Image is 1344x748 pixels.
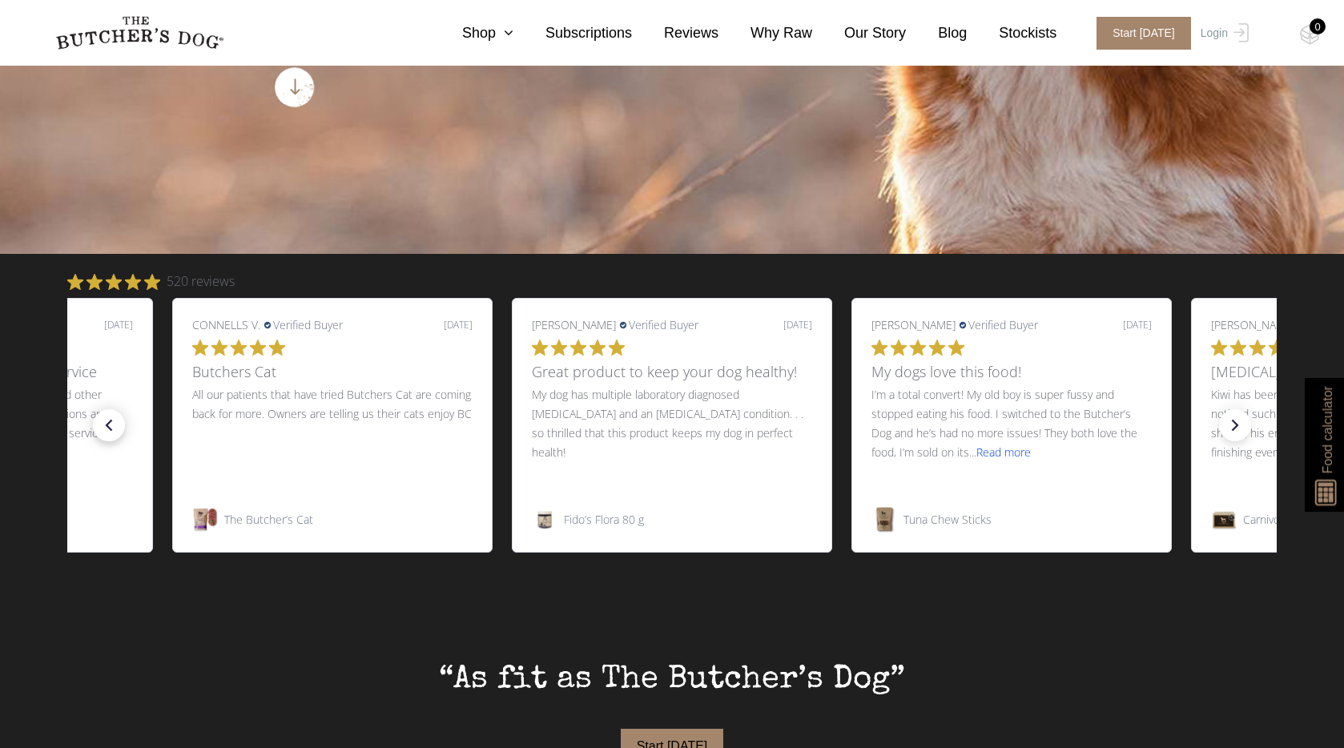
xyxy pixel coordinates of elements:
[192,340,285,356] div: 5.0 out of 5 stars
[104,318,133,332] div: [DATE]
[1097,17,1191,50] span: Start [DATE]
[532,362,812,382] h3: Great product to keep your dog healthy!
[968,318,1038,332] span: Verified Buyer
[1123,318,1152,332] div: [DATE]
[227,657,1117,729] div: “As fit as The Butcher’s Dog”
[1219,409,1251,441] div: next slide
[871,340,964,356] div: 5.0 out of 5 stars
[513,22,632,44] a: Subscriptions
[967,22,1056,44] a: Stockists
[871,318,956,332] span: [PERSON_NAME]
[718,22,812,44] a: Why Raw
[1243,513,1313,526] span: Carnivore Box
[67,274,160,290] div: 4.9 out of 5 stars
[1300,24,1320,45] img: TBD_Cart-Empty.png
[444,318,473,332] div: [DATE]
[67,298,1277,553] div: 7 slides
[192,362,473,382] h3: Butchers Cat
[1318,386,1337,473] span: Food calculator
[906,22,967,44] a: Blog
[192,385,473,497] p: All our patients that have tried Butchers Cat are coming back for more. Owners are telling us the...
[783,318,812,332] div: [DATE]
[903,513,992,526] span: Tuna Chew Sticks
[851,298,1172,553] li: slide 3 out of 7
[632,22,718,44] a: Reviews
[564,513,644,526] span: Fido’s Flora 80 g
[532,507,812,533] div: Navigate to Fido’s Flora 80 g
[1080,17,1197,50] a: Start [DATE]
[871,385,1152,497] p: I’m a total convert! My old boy is super fussy and stopped eating his food. I switched to the But...
[192,507,473,533] div: Navigate to The Butcher’s Cat
[532,318,616,332] span: [PERSON_NAME]
[1310,18,1326,34] div: 0
[1211,318,1295,332] span: [PERSON_NAME]
[976,444,1031,460] span: Read more
[871,507,1152,533] div: Navigate to Tuna Chew Sticks
[871,362,1152,382] h3: My dogs love this food!
[812,22,906,44] a: Our Story
[273,318,343,332] span: Verified Buyer
[224,513,313,526] span: The Butcher’s Cat
[430,22,513,44] a: Shop
[629,318,698,332] span: Verified Buyer
[532,340,625,356] div: 5.0 out of 5 stars
[1211,340,1304,356] div: 5.0 out of 5 stars
[532,385,812,497] p: My dog has multiple laboratory diagnosed [MEDICAL_DATA] and an [MEDICAL_DATA] condition. . . so t...
[167,271,235,292] span: 520 reviews
[1197,17,1249,50] a: Login
[512,298,832,553] li: slide 2 out of 7
[172,298,493,553] li: slide 1 out of 7
[192,318,260,332] span: CONNELLS V.
[93,409,125,441] div: previous slide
